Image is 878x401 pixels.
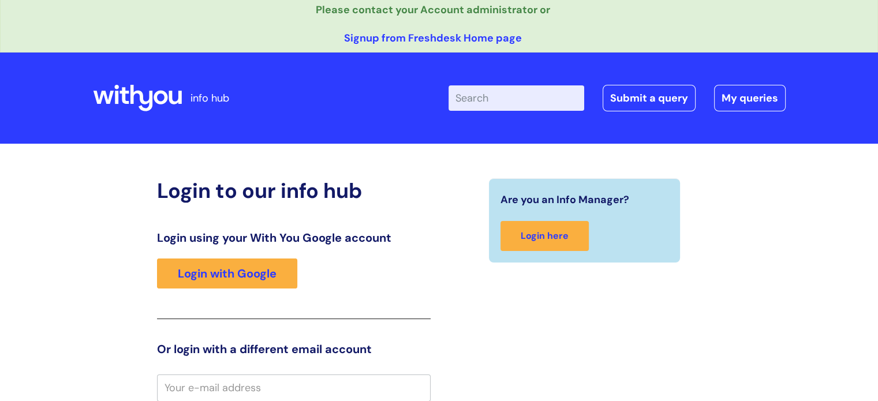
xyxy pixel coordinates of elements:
h3: Or login with a different email account [157,342,431,356]
h3: Login using your With You Google account [157,231,431,245]
p: info hub [190,89,229,107]
a: Login with Google [157,258,297,288]
span: Are you an Info Manager? [500,190,629,209]
a: Signup from Freshdesk Home page [344,31,522,45]
a: My queries [714,85,786,111]
a: Submit a query [603,85,696,111]
input: Your e-mail address [157,374,431,401]
a: Login here [500,221,589,252]
input: Search [449,85,584,111]
h2: Login to our info hub [157,178,431,203]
